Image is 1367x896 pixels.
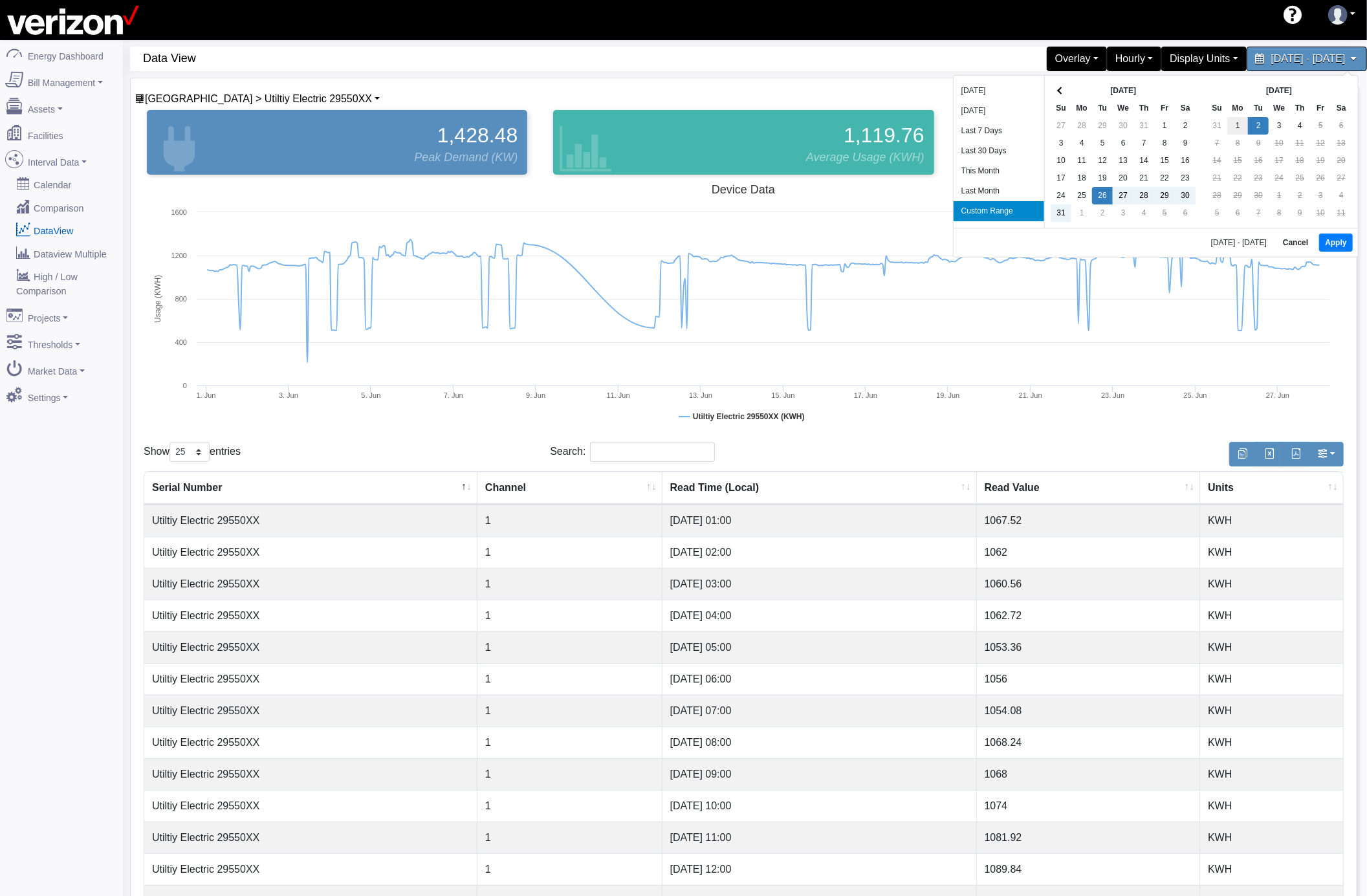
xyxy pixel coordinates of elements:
[1248,100,1269,117] th: Tu
[1133,187,1154,204] td: 28
[1113,169,1133,187] td: 20
[1269,187,1289,204] td: 1
[1266,391,1289,399] tspan: 27. Jun
[1051,187,1071,204] td: 24
[170,442,210,462] select: Showentries
[1248,117,1269,135] td: 2
[1200,568,1343,600] td: KWH
[1269,204,1289,222] td: 8
[1071,82,1175,100] th: [DATE]
[1071,187,1092,204] td: 25
[550,442,715,462] label: Search:
[1269,100,1289,117] th: We
[1227,152,1248,169] td: 15
[1248,152,1269,169] td: 16
[477,822,662,853] td: 1
[954,81,1044,101] li: [DATE]
[1227,204,1248,222] td: 6
[1207,152,1227,169] td: 14
[143,47,750,71] span: Data View
[145,93,372,104] span: Device List
[144,695,477,727] td: Utiltiy Electric 29550XX
[1154,152,1175,169] td: 15
[977,472,1201,505] th: Read Value : activate to sort column ascending
[1113,100,1133,117] th: We
[279,391,298,399] tspan: 3. Jun
[1133,204,1154,222] td: 4
[771,391,794,399] tspan: 15. Jun
[477,790,662,822] td: 1
[144,631,477,663] td: Utiltiy Electric 29550XX
[977,536,1201,568] td: 1062
[1227,82,1331,100] th: [DATE]
[1207,169,1227,187] td: 21
[662,695,977,727] td: [DATE] 07:00
[1331,187,1351,204] td: 4
[477,536,662,568] td: 1
[1107,47,1161,71] div: Hourly
[1269,152,1289,169] td: 17
[1248,204,1269,222] td: 7
[977,853,1201,885] td: 1089.84
[1175,152,1196,169] td: 16
[1289,100,1310,117] th: Th
[662,600,977,631] td: [DATE] 04:00
[1310,100,1331,117] th: Fr
[1161,47,1246,71] div: Display Units
[977,505,1201,536] td: 1067.52
[1200,758,1343,790] td: KWH
[1248,169,1269,187] td: 23
[662,631,977,663] td: [DATE] 05:00
[662,853,977,885] td: [DATE] 12:00
[1200,663,1343,695] td: KWH
[1269,135,1289,152] td: 10
[1175,169,1196,187] td: 23
[1289,152,1310,169] td: 18
[662,472,977,505] th: Read Time (Local) : activate to sort column ascending
[477,568,662,600] td: 1
[1331,135,1351,152] td: 13
[144,790,477,822] td: Utiltiy Electric 29550XX
[1319,234,1352,252] button: Apply
[1309,442,1344,466] button: Show/Hide Columns
[1211,239,1272,246] span: [DATE] - [DATE]
[1310,169,1331,187] td: 26
[144,472,477,505] th: Serial Number : activate to sort column descending
[477,663,662,695] td: 1
[477,505,662,536] td: 1
[1051,117,1071,135] td: 27
[1331,100,1351,117] th: Sa
[844,120,924,151] span: 1,119.76
[1092,117,1113,135] td: 29
[1047,47,1107,71] div: Overlay
[1071,169,1092,187] td: 18
[977,695,1201,727] td: 1054.08
[1092,187,1113,204] td: 26
[954,161,1044,181] li: This Month
[477,853,662,885] td: 1
[135,93,380,104] a: [GEOGRAPHIC_DATA] > Utiltiy Electric 29550XX
[1133,100,1154,117] th: Th
[1269,117,1289,135] td: 3
[712,183,776,196] tspan: Device Data
[1175,117,1196,135] td: 2
[1207,204,1227,222] td: 5
[1133,169,1154,187] td: 21
[1227,187,1248,204] td: 29
[1331,204,1351,222] td: 11
[1289,187,1310,204] td: 2
[1310,135,1331,152] td: 12
[977,822,1201,853] td: 1081.92
[854,391,877,399] tspan: 17. Jun
[693,412,805,421] tspan: Utiltiy Electric 29550XX (KWH)
[1113,135,1133,152] td: 6
[1071,117,1092,135] td: 28
[1331,152,1351,169] td: 20
[1113,187,1133,204] td: 27
[175,295,187,303] text: 800
[662,536,977,568] td: [DATE] 02:00
[1227,100,1248,117] th: Mo
[1133,152,1154,169] td: 14
[662,790,977,822] td: [DATE] 10:00
[1113,117,1133,135] td: 30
